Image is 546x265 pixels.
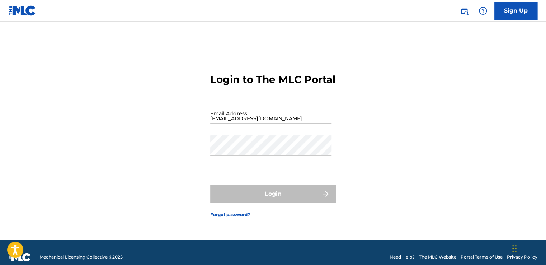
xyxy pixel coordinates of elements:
a: The MLC Website [419,254,456,260]
div: Help [476,4,490,18]
img: MLC Logo [9,5,36,16]
a: Portal Terms of Use [461,254,503,260]
img: logo [9,253,31,261]
img: help [479,6,487,15]
h3: Login to The MLC Portal [210,73,335,86]
a: Forgot password? [210,211,250,218]
iframe: Chat Widget [510,231,546,265]
div: Drag [512,238,517,259]
a: Public Search [457,4,471,18]
span: Mechanical Licensing Collective © 2025 [39,254,123,260]
a: Need Help? [390,254,415,260]
a: Privacy Policy [507,254,537,260]
img: search [460,6,469,15]
a: Sign Up [494,2,537,20]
